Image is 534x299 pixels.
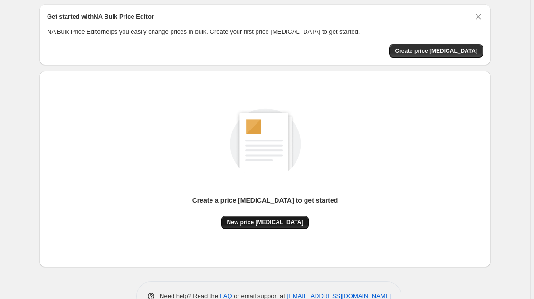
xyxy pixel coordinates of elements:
span: Create price [MEDICAL_DATA] [395,47,477,55]
h2: Get started with NA Bulk Price Editor [47,12,154,21]
button: New price [MEDICAL_DATA] [221,216,309,229]
p: NA Bulk Price Editor helps you easily change prices in bulk. Create your first price [MEDICAL_DAT... [47,27,483,37]
button: Create price change job [389,44,483,58]
span: New price [MEDICAL_DATA] [227,219,304,226]
button: Dismiss card [474,12,483,21]
p: Create a price [MEDICAL_DATA] to get started [192,196,338,205]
